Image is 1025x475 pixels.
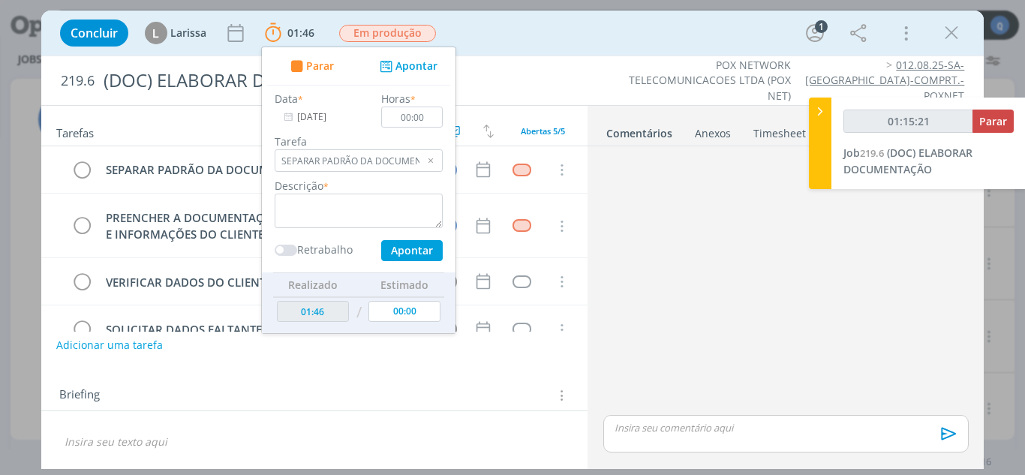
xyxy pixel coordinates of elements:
[100,320,425,339] div: SOLICITAR DADOS FALTANTES DOS CLIENTES
[273,272,353,296] th: Realizado
[753,119,807,141] a: Timesheet
[286,59,334,74] button: Parar
[979,114,1007,128] span: Parar
[483,125,494,138] img: arrow-down-up.svg
[843,146,972,176] span: (DOC) ELABORAR DOCUMENTAÇÃO
[59,386,100,405] span: Briefing
[695,126,731,141] div: Anexos
[381,240,443,261] button: Apontar
[275,91,298,107] label: Data
[100,273,425,292] div: VERIFICAR DADOS DO CLIENTE
[61,73,95,89] span: 219.6
[170,28,206,38] span: Larissa
[803,21,827,45] button: 1
[805,58,964,103] a: 012.08.25-SA-[GEOGRAPHIC_DATA]-COMPRT.-POXNET
[100,209,425,244] div: PREENCHER A DOCUMENTAÇÃO DE ACORDO COM DWG E INFORMAÇÕES DO CLIENTE
[56,122,94,140] span: Tarefas
[60,20,128,47] button: Concluir
[261,21,318,45] button: 01:46
[98,62,582,99] div: (DOC) ELABORAR DOCUMENTAÇÃO
[100,161,425,179] div: SEPARAR PADRÃO DA DOCUMENTAÇÃO
[145,22,206,44] button: LLarissa
[56,332,164,359] button: Adicionar uma tarefa
[365,272,444,296] th: Estimado
[41,11,984,469] div: dialog
[275,107,368,128] input: Data
[339,25,436,42] span: Em produção
[275,134,443,149] label: Tarefa
[275,178,323,194] label: Descrição
[261,47,456,334] ul: 01:46
[972,110,1014,133] button: Parar
[305,61,333,71] span: Parar
[287,26,314,40] span: 01:46
[860,146,884,160] span: 219.6
[71,27,118,39] span: Concluir
[381,91,410,107] label: Horas
[629,58,791,103] a: POX NETWORK TELECOMUNICACOES LTDA (POX NET)
[376,59,438,74] button: Apontar
[297,242,353,257] label: Retrabalho
[606,119,673,141] a: Comentários
[843,146,972,176] a: Job219.6(DOC) ELABORAR DOCUMENTAÇÃO
[352,297,365,328] td: /
[145,22,167,44] div: L
[815,20,828,33] div: 1
[338,24,437,43] button: Em produção
[521,125,565,137] span: Abertas 5/5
